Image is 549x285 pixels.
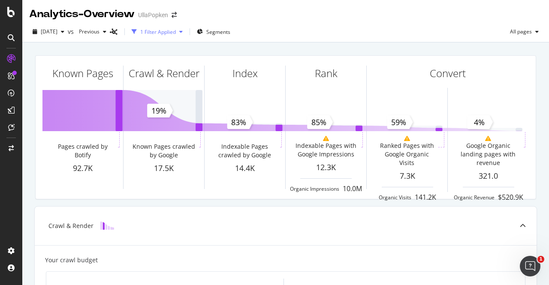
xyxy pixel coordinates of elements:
div: Crawl & Render [129,66,199,81]
div: 14.4K [205,163,285,174]
div: Rank [315,66,338,81]
div: Known Pages crawled by Google [130,142,197,159]
button: All pages [507,25,542,39]
div: Known Pages [52,66,113,81]
iframe: Intercom live chat [520,256,540,276]
div: 12.3K [286,162,366,173]
span: Previous [75,28,100,35]
div: 17.5K [124,163,204,174]
div: 92.7K [42,163,123,174]
span: vs [68,27,75,36]
div: Pages crawled by Botify [49,142,116,159]
div: Crawl & Render [48,222,94,230]
button: Segments [193,25,234,39]
div: Indexable Pages crawled by Google [211,142,278,159]
span: 1 [537,256,544,263]
button: Previous [75,25,110,39]
span: 2025 Aug. 17th [41,28,57,35]
div: Indexable Pages with Google Impressions [292,141,359,159]
button: [DATE] [29,25,68,39]
button: 1 Filter Applied [128,25,186,39]
div: Your crawl budget [45,256,98,264]
div: UllaPopken [138,11,168,19]
div: 10.0M [343,184,362,194]
div: Analytics - Overview [29,7,135,21]
div: Index [232,66,258,81]
span: All pages [507,28,532,35]
div: Organic Impressions [290,185,339,192]
div: arrow-right-arrow-left [172,12,177,18]
div: 1 Filter Applied [140,28,176,36]
img: block-icon [100,222,114,230]
span: Segments [206,28,230,36]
